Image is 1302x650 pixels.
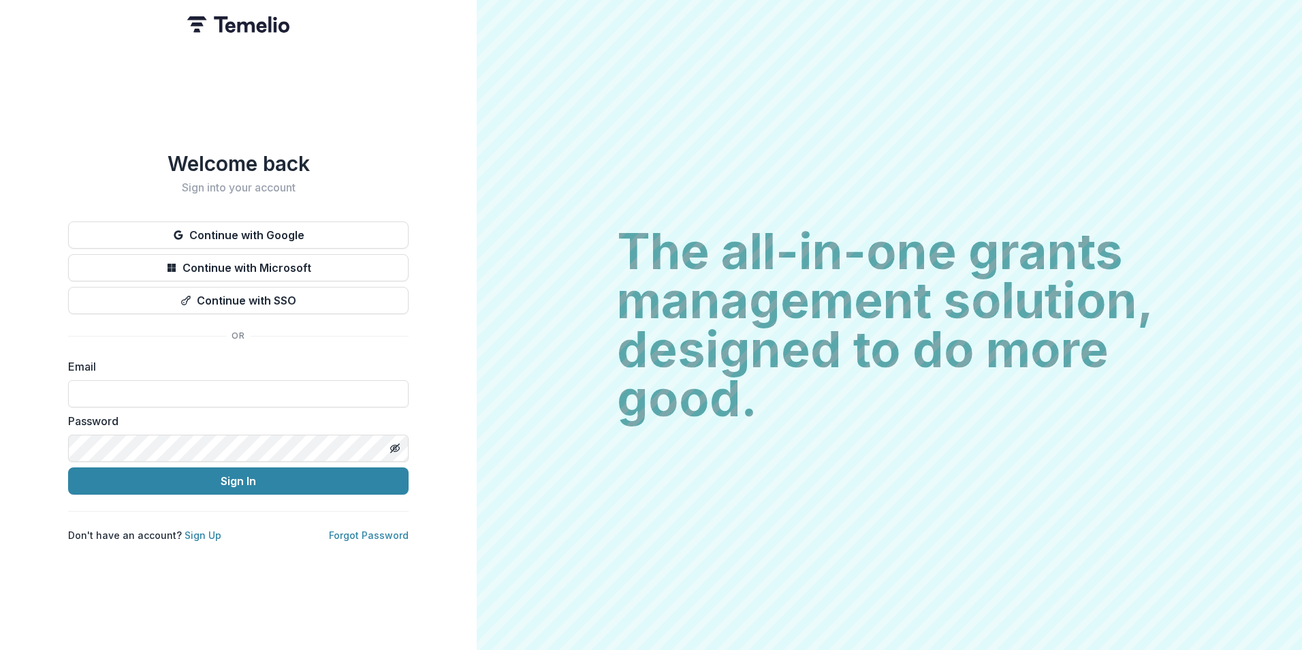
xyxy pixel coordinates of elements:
label: Email [68,358,400,375]
h2: Sign into your account [68,181,409,194]
a: Sign Up [185,529,221,541]
a: Forgot Password [329,529,409,541]
p: Don't have an account? [68,528,221,542]
label: Password [68,413,400,429]
button: Sign In [68,467,409,495]
img: Temelio [187,16,289,33]
button: Continue with Microsoft [68,254,409,281]
button: Toggle password visibility [384,437,406,459]
h1: Welcome back [68,151,409,176]
button: Continue with Google [68,221,409,249]
button: Continue with SSO [68,287,409,314]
